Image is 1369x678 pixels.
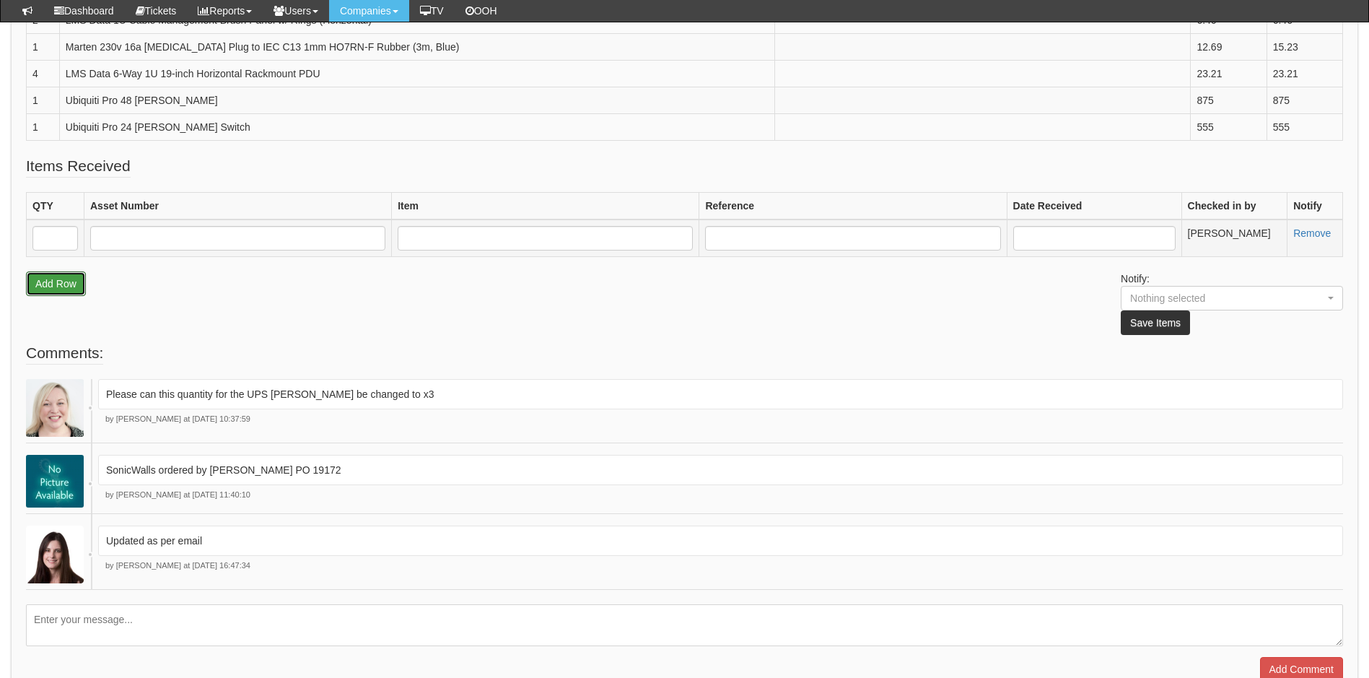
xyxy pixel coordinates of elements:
td: 875 [1191,87,1267,114]
th: Notify [1287,193,1343,220]
td: 23.21 [1191,61,1267,87]
td: LMS Data 6-Way 1U 19-inch Horizontal Rackmount PDU [59,61,774,87]
td: 1 [27,114,60,141]
td: 1 [27,34,60,61]
button: Save Items [1121,310,1190,335]
p: SonicWalls ordered by [PERSON_NAME] PO 19172 [106,463,1335,477]
a: Remove [1293,227,1331,239]
th: QTY [27,193,84,220]
img: Laura Toyne [26,379,84,437]
div: Nothing selected [1130,291,1306,305]
img: Emma Hickling [26,526,84,583]
legend: Items Received [26,155,131,178]
p: Please can this quantity for the UPS [PERSON_NAME] be changed to x3 [106,387,1335,401]
td: 555 [1267,114,1342,141]
td: 1 [27,87,60,114]
td: 23.21 [1267,61,1342,87]
td: 555 [1191,114,1267,141]
p: by [PERSON_NAME] at [DATE] 16:47:34 [98,560,1343,572]
td: Ubiquiti Pro 48 [PERSON_NAME] [59,87,774,114]
p: Updated as per email [106,534,1335,548]
td: Marten 230v 16a [MEDICAL_DATA] Plug to IEC C13 1mm HO7RN-F Rubber (3m, Blue) [59,34,774,61]
td: [PERSON_NAME] [1181,220,1287,257]
th: Checked in by [1181,193,1287,220]
p: by [PERSON_NAME] at [DATE] 11:40:10 [98,490,1343,501]
th: Date Received [1007,193,1181,220]
button: Nothing selected [1121,286,1343,310]
img: Phil Johnson [26,455,84,508]
td: 875 [1267,87,1342,114]
p: by [PERSON_NAME] at [DATE] 10:37:59 [98,414,1343,425]
th: Asset Number [84,193,392,220]
td: 4 [27,61,60,87]
legend: Comments: [26,342,103,365]
a: Add Row [26,271,86,296]
th: Item [392,193,699,220]
td: 12.69 [1191,34,1267,61]
td: 15.23 [1267,34,1342,61]
td: Ubiquiti Pro 24 [PERSON_NAME] Switch [59,114,774,141]
p: Notify: [1121,271,1343,335]
th: Reference [699,193,1007,220]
